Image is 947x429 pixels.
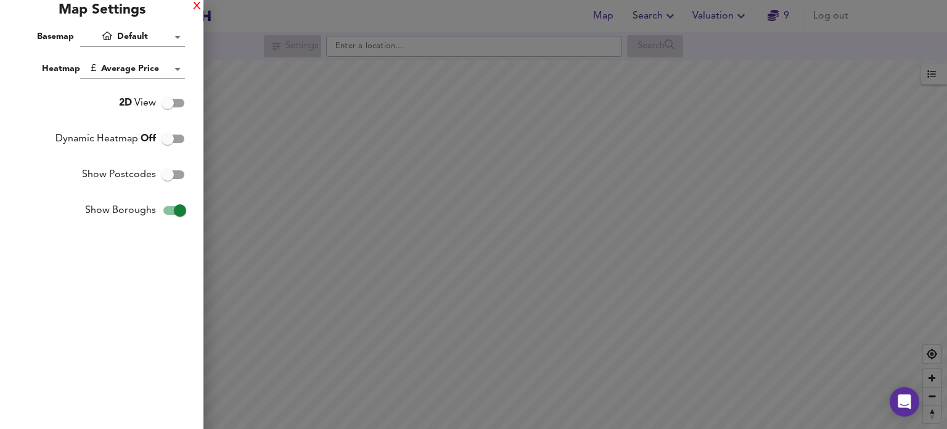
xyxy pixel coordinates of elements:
span: View [119,96,156,110]
div: Average Price [80,59,185,79]
span: Dynamic Heatmap [55,131,156,146]
span: Heatmap [42,64,80,73]
div: Default [80,27,185,47]
div: Open Intercom Messenger [890,387,919,417]
span: Basemap [37,32,74,41]
div: X [193,2,201,11]
span: 2D [119,98,132,108]
span: Show Postcodes [82,167,156,182]
span: Off [141,134,156,144]
span: Show Boroughs [85,203,156,218]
